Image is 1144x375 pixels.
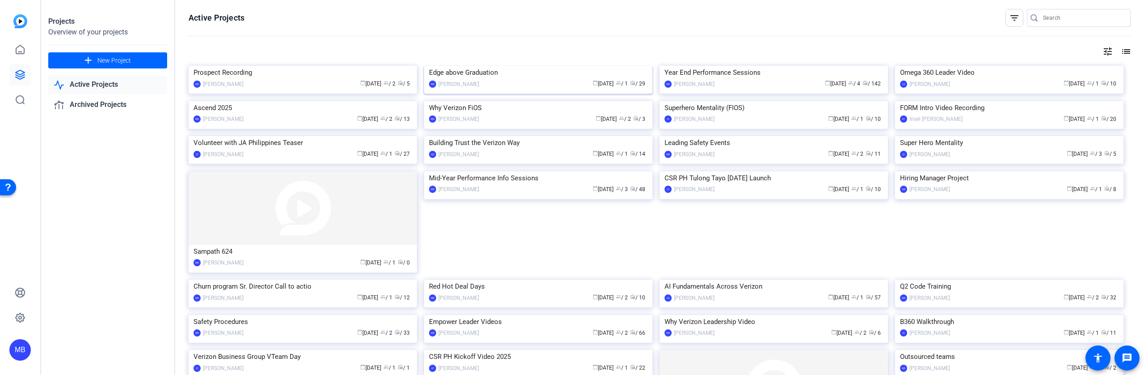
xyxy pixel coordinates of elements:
div: [PERSON_NAME] [674,328,715,337]
span: calendar_today [1067,150,1072,156]
span: [DATE] [828,294,849,301]
span: calendar_today [593,364,598,370]
span: calendar_today [357,329,362,335]
div: [PERSON_NAME] [203,258,244,267]
span: radio [630,294,635,299]
span: calendar_today [828,186,833,191]
span: / 3 [1090,151,1102,157]
span: group [851,150,857,156]
span: / 2 [1087,294,1099,301]
div: MB [665,81,672,88]
h1: Active Projects [189,13,244,23]
span: group [851,115,857,121]
span: radio [1101,80,1106,85]
span: / 11 [866,151,881,157]
span: radio [866,186,871,191]
span: [DATE] [593,294,614,301]
span: group [851,294,857,299]
span: / 1 [380,151,392,157]
span: [DATE] [357,294,378,301]
div: MB [429,294,436,302]
div: Why Verizon FiOS [429,101,648,115]
span: / 1 [616,151,628,157]
div: [PERSON_NAME] [909,328,950,337]
span: [DATE] [357,151,378,157]
mat-icon: list [1120,46,1131,57]
span: [DATE] [596,116,617,122]
span: / 1 [380,294,392,301]
span: [DATE] [1064,294,1085,301]
span: [DATE] [357,330,378,336]
span: group [380,115,386,121]
span: / 2 [383,81,395,87]
mat-icon: filter_list [1009,13,1020,23]
span: / 8 [1104,186,1116,192]
div: Safety Procedures [193,315,412,328]
span: / 2 [851,151,863,157]
button: New Project [48,52,167,68]
span: / 33 [395,330,410,336]
span: group [1090,150,1095,156]
div: [PERSON_NAME] [674,294,715,303]
div: MB [9,339,31,361]
span: radio [398,259,403,264]
span: calendar_today [593,329,598,335]
span: group [616,150,621,156]
span: calendar_today [828,150,833,156]
span: radio [395,329,400,335]
span: / 10 [630,294,645,301]
span: group [1087,329,1092,335]
span: group [1087,294,1092,299]
span: / 2 [616,330,628,336]
span: / 10 [866,116,881,122]
div: AD [665,294,672,302]
span: / 3 [616,186,628,192]
span: [DATE] [360,365,381,371]
span: radio [1101,294,1106,299]
div: MB [193,294,201,302]
span: calendar_today [1067,364,1072,370]
div: AI Fundamentals Across Verizon [665,280,883,293]
span: radio [630,186,635,191]
span: radio [630,80,635,85]
span: radio [630,364,635,370]
span: calendar_today [828,294,833,299]
span: [DATE] [360,81,381,87]
div: IIC [900,115,907,123]
span: group [1087,80,1092,85]
span: [DATE] [828,116,849,122]
span: calendar_today [360,364,366,370]
span: calendar_today [1067,186,1072,191]
span: group [380,294,386,299]
span: / 2 [380,116,392,122]
span: calendar_today [1064,294,1069,299]
span: [DATE] [831,330,852,336]
span: radio [866,294,871,299]
div: Super Hero Mentality [900,136,1119,149]
div: [PERSON_NAME] [674,185,715,194]
a: Archived Projects [48,96,167,114]
span: / 2 [619,116,631,122]
div: JC [193,151,201,158]
div: [PERSON_NAME] [909,185,950,194]
span: group [1087,115,1092,121]
span: [DATE] [825,81,846,87]
div: MB [429,115,436,123]
div: [PERSON_NAME] [909,294,950,303]
span: / 5 [1104,151,1116,157]
span: calendar_today [593,80,598,85]
div: Verizon Business Group VTeam Day [193,350,412,363]
span: [DATE] [1064,330,1085,336]
div: [PERSON_NAME] [438,364,479,373]
span: / 3 [633,116,645,122]
mat-icon: accessibility [1093,353,1103,363]
span: [DATE] [1067,365,1088,371]
span: radio [398,364,403,370]
div: [PERSON_NAME] [909,80,950,89]
input: Search [1043,13,1123,23]
span: group [616,329,621,335]
div: FORM Intro Video Recording [900,101,1119,115]
span: group [380,150,386,156]
div: Omega 360 Leader Video [900,66,1119,79]
span: / 13 [395,116,410,122]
